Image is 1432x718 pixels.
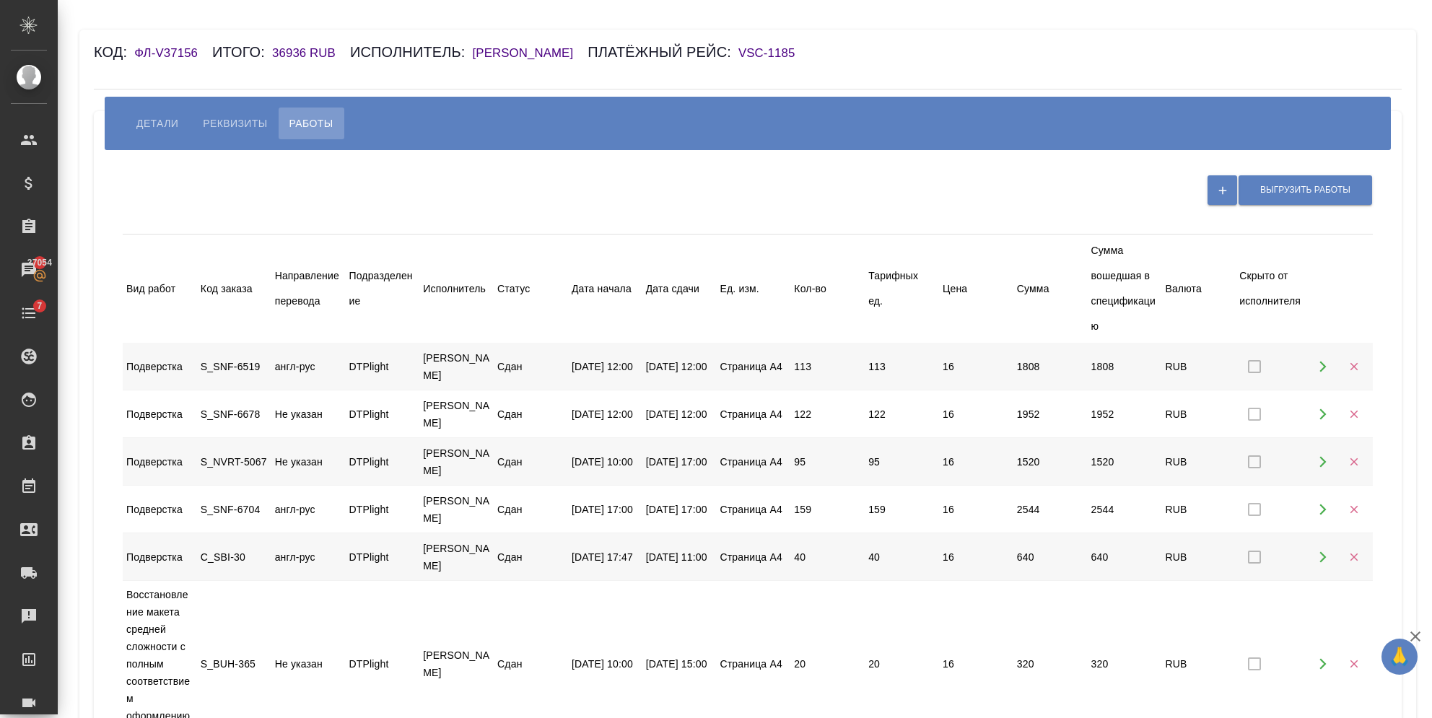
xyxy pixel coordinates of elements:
[1088,543,1162,571] div: 640
[1017,276,1084,302] div: Сумма
[419,439,494,484] div: [PERSON_NAME]
[717,496,791,523] div: Страница А4
[717,400,791,428] div: Страница А4
[568,353,642,380] div: [DATE] 12:00
[271,650,346,678] div: Не указан
[717,543,791,571] div: Страница А4
[939,448,1013,476] div: 16
[939,496,1013,523] div: 16
[1308,542,1337,572] button: Открыть
[865,400,939,428] div: 122
[1088,650,1162,678] div: 320
[19,255,61,270] span: 37054
[943,276,1010,302] div: Цена
[271,353,346,380] div: англ-рус
[568,400,642,428] div: [DATE] 12:00
[1339,649,1368,679] button: Удалить
[1088,448,1162,476] div: 1520
[419,642,494,686] div: [PERSON_NAME]
[123,353,197,380] div: Подверстка
[642,400,717,428] div: [DATE] 12:00
[1308,447,1337,476] button: Открыть
[738,46,809,60] h6: VSC-1185
[345,543,419,571] div: DTPlight
[419,344,494,389] div: [PERSON_NAME]
[123,543,197,571] div: Подверстка
[865,448,939,476] div: 95
[642,650,717,678] div: [DATE] 15:00
[1308,351,1337,381] button: Открыть
[123,448,197,476] div: Подверстка
[1387,642,1412,672] span: 🙏
[494,650,568,678] div: Сдан
[1339,351,1368,381] button: Удалить
[790,400,865,428] div: 122
[212,44,272,60] h6: Итого:
[419,535,494,579] div: [PERSON_NAME]
[345,496,419,523] div: DTPlight
[738,48,809,59] a: VSC-1185
[271,496,346,523] div: англ-рус
[275,263,342,314] div: Направление перевода
[1013,650,1088,678] div: 320
[197,496,271,523] div: S_SNF-6704
[494,448,568,476] div: Сдан
[1013,400,1088,428] div: 1952
[790,543,865,571] div: 40
[717,650,791,678] div: Страница А4
[197,448,271,476] div: S_NVRT-5067
[1165,276,1232,302] div: Валюта
[1260,184,1350,196] span: Выгрузить работы
[1013,353,1088,380] div: 1808
[572,276,639,302] div: Дата начала
[568,448,642,476] div: [DATE] 10:00
[939,650,1013,678] div: 16
[865,650,939,678] div: 20
[646,276,713,302] div: Дата сдачи
[1308,649,1337,679] button: Открыть
[1013,496,1088,523] div: 2544
[126,276,193,302] div: Вид работ
[1239,263,1306,314] div: Скрыто от исполнителя
[473,48,588,59] a: [PERSON_NAME]
[271,400,346,428] div: Не указан
[865,496,939,523] div: 159
[349,263,416,314] div: Подразделение
[1013,448,1088,476] div: 1520
[1088,400,1162,428] div: 1952
[939,400,1013,428] div: 16
[494,353,568,380] div: Сдан
[419,392,494,437] div: [PERSON_NAME]
[4,252,54,288] a: 37054
[568,650,642,678] div: [DATE] 10:00
[271,543,346,571] div: англ-рус
[1339,447,1368,476] button: Удалить
[272,46,350,60] h6: 36936 RUB
[1091,238,1158,339] div: Сумма вошедшая в спецификацию
[717,448,791,476] div: Страница А4
[642,448,717,476] div: [DATE] 17:00
[197,400,271,428] div: S_SNF-6678
[717,353,791,380] div: Страница А4
[642,543,717,571] div: [DATE] 11:00
[350,44,473,60] h6: Исполнитель:
[939,543,1013,571] div: 16
[497,276,564,302] div: Статус
[494,496,568,523] div: Сдан
[1161,400,1236,428] div: RUB
[642,353,717,380] div: [DATE] 12:00
[419,487,494,532] div: [PERSON_NAME]
[1088,496,1162,523] div: 2544
[1239,175,1372,205] button: Выгрузить работы
[123,496,197,523] div: Подверстка
[568,496,642,523] div: [DATE] 17:00
[4,295,54,331] a: 7
[345,448,419,476] div: DTPlight
[1339,542,1368,572] button: Удалить
[790,448,865,476] div: 95
[494,543,568,571] div: Сдан
[1013,543,1088,571] div: 640
[271,448,346,476] div: Не указан
[790,650,865,678] div: 20
[1308,494,1337,524] button: Открыть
